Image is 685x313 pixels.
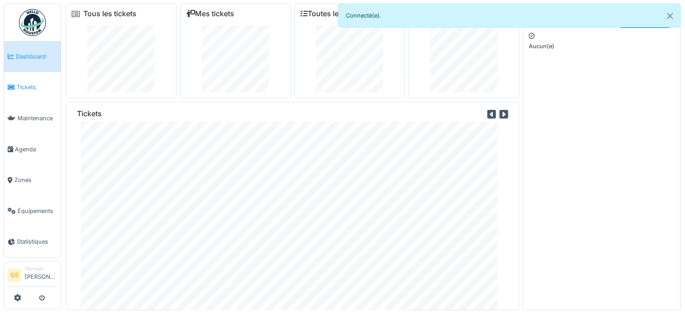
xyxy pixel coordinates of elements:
[8,268,21,282] li: QS
[300,9,367,18] a: Toutes les tâches
[4,103,61,134] a: Maintenance
[4,134,61,165] a: Agenda
[15,145,57,154] span: Agenda
[8,265,57,287] a: QS Manager[PERSON_NAME]
[83,9,136,18] a: Tous les tickets
[17,83,57,91] span: Tickets
[4,227,61,258] a: Statistiques
[4,41,61,72] a: Dashboard
[19,9,46,36] img: Badge_color-CXgf-gQk.svg
[186,9,234,18] a: Mes tickets
[25,265,57,285] li: [PERSON_NAME]
[16,52,57,61] span: Dashboard
[660,4,680,28] button: Close
[4,195,61,227] a: Équipements
[14,176,57,184] span: Zones
[4,72,61,103] a: Tickets
[17,237,57,246] span: Statistiques
[338,4,681,27] div: Connecté(e).
[18,114,57,122] span: Maintenance
[4,164,61,195] a: Zones
[25,265,57,272] div: Manager
[77,109,102,118] h6: Tickets
[18,207,57,215] span: Équipements
[529,42,675,50] p: Aucun(e)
